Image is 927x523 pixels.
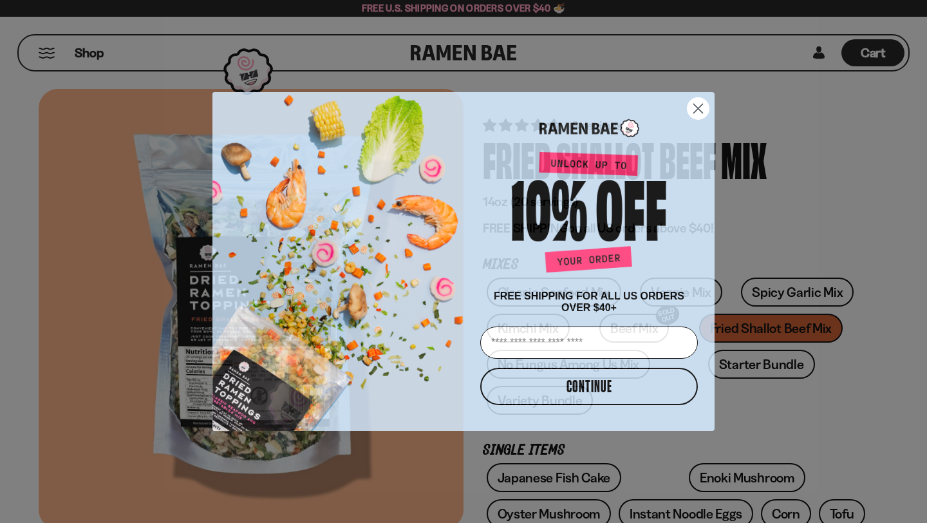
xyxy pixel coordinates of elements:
[480,368,698,405] button: CONTINUE
[539,118,639,139] img: Ramen Bae Logo
[212,81,475,431] img: ce7035ce-2e49-461c-ae4b-8ade7372f32c.png
[509,151,669,278] img: Unlock up to 10% off
[687,97,709,120] button: Close dialog
[494,290,684,313] span: FREE SHIPPING FOR ALL US ORDERS OVER $40+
